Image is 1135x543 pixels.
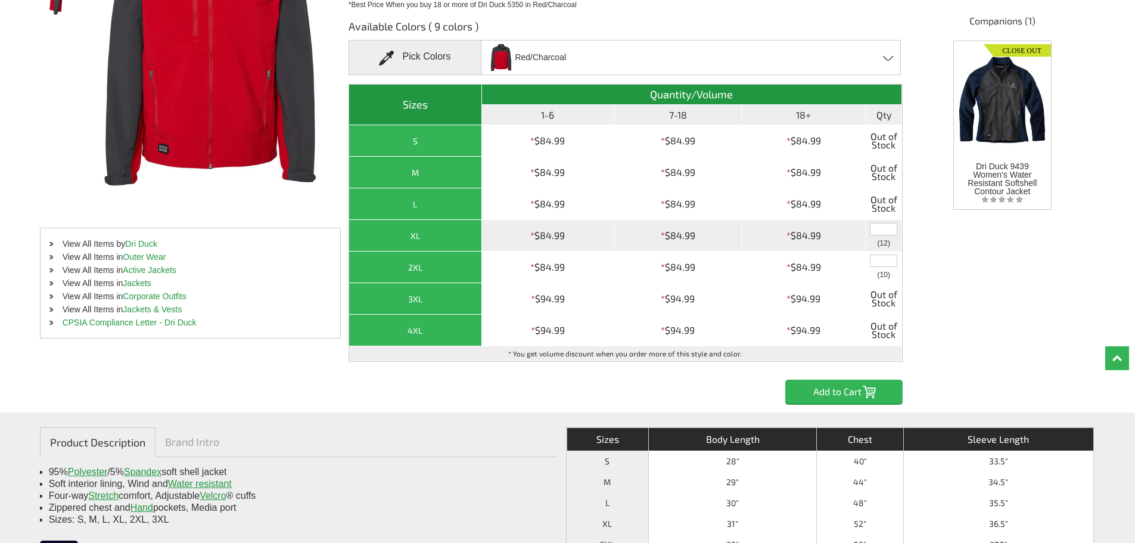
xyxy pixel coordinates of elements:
[816,513,903,534] td: 52"
[742,220,866,252] td: $84.99
[866,105,902,125] th: Qty
[352,291,478,306] div: 3XL
[903,451,1093,471] td: 33.5"
[482,188,615,220] td: $84.99
[903,492,1093,513] td: 35.5"
[349,346,902,361] td: * You get volume discount when you order more of this style and color.
[352,134,478,148] div: S
[123,252,166,262] a: Outer Wear
[1105,346,1129,370] a: Top
[68,467,108,477] a: Polyester
[614,252,741,283] td: $84.99
[614,315,741,346] td: $94.99
[918,14,1087,33] h4: Companions (1)
[903,513,1093,534] td: 36.5"
[984,41,1051,57] img: Closeout
[489,42,514,73] img: Red/Charcoal
[567,492,648,513] th: L
[123,305,182,314] a: Jackets & Vests
[482,85,902,105] th: Quantity/Volume
[869,286,898,311] span: Out of Stock
[614,220,741,252] td: $84.99
[49,478,548,490] li: Soft interior lining, Wind and
[41,237,340,250] li: View All Items by
[41,250,340,263] li: View All Items in
[515,47,566,68] span: Red/Charcoal
[614,125,741,157] td: $84.99
[957,41,1047,196] a: Closeout Dri Duck 9439 Women's Water Resistant Softshell Contour Jacket
[648,428,816,451] th: Body Length
[482,220,615,252] td: $84.99
[567,451,648,471] th: S
[200,491,226,501] a: Velcro
[349,19,903,40] h3: Available Colors ( 9 colors )
[869,318,898,343] span: Out of Stock
[130,502,153,513] a: Hand
[352,323,478,338] div: 4XL
[878,271,890,278] span: Inventory
[168,479,232,489] a: Water resistant
[123,278,151,288] a: Jackets
[482,315,615,346] td: $94.99
[352,228,478,243] div: XL
[742,125,866,157] td: $84.99
[349,85,482,125] th: Sizes
[614,188,741,220] td: $84.99
[816,471,903,492] td: 44"
[41,290,340,303] li: View All Items in
[125,239,157,249] a: Dri Duck
[63,318,197,327] a: CPSIA Compliance Letter - Dri Duck
[482,157,615,188] td: $84.99
[124,467,161,477] a: Spandex
[742,252,866,283] td: $84.99
[49,502,548,514] li: Zippered chest and pockets, Media port
[352,260,478,275] div: 2XL
[482,105,615,125] th: 1-6
[648,492,816,513] td: 30"
[41,303,340,316] li: View All Items in
[614,157,741,188] td: $84.99
[742,283,866,315] td: $94.99
[567,471,648,492] th: M
[40,427,156,457] a: Product Description
[614,105,741,125] th: 7-18
[648,471,816,492] td: 29"
[785,380,903,404] input: Add to Cart
[816,451,903,471] td: 40"
[482,283,615,315] td: $94.99
[981,196,1023,203] img: listing_empty_star.svg
[352,165,478,180] div: M
[123,291,186,301] a: Corporate Outfits
[742,105,866,125] th: 18+
[742,157,866,188] td: $84.99
[903,428,1093,451] th: Sleeve Length
[614,283,741,315] td: $94.99
[869,160,898,185] span: Out of Stock
[567,428,648,451] th: Sizes
[878,240,890,247] span: Inventory
[903,471,1093,492] td: 34.5"
[123,265,176,275] a: Active Jackets
[349,1,577,9] span: *Best Price When you buy 18 or more of Dri Duck 5350 in Red/Charcoal
[88,491,119,501] a: Stretch
[482,125,615,157] td: $84.99
[816,492,903,513] td: 48"
[41,277,340,290] li: View All Items in
[352,197,478,212] div: L
[349,40,481,75] div: Pick Colors
[49,490,548,502] li: Four-way comfort, Adjustable ® cuffs
[742,315,866,346] td: $94.99
[482,252,615,283] td: $84.99
[49,466,548,478] li: 95% /5% soft shell jacket
[49,514,548,526] li: Sizes: S, M, L, XL, 2XL, 3XL
[567,513,648,534] th: XL
[968,162,1037,196] span: Dri Duck 9439 Women's Water Resistant Softshell Contour Jacket
[648,513,816,534] td: 31"
[869,128,898,153] span: Out of Stock
[869,191,898,216] span: Out of Stock
[816,428,903,451] th: Chest
[41,263,340,277] li: View All Items in
[156,427,229,456] a: Brand Intro
[742,188,866,220] td: $84.99
[648,451,816,471] td: 28"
